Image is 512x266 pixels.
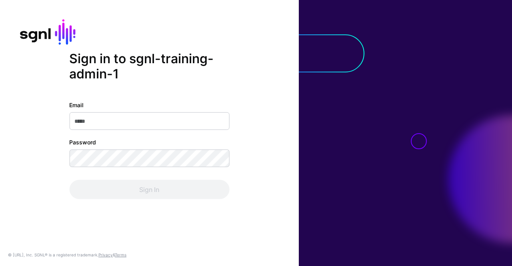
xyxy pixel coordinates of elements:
h2: Sign in to sgnl-training-admin-1 [69,51,229,82]
a: Terms [115,252,126,257]
label: Email [69,101,84,109]
div: © [URL], Inc. SGNL® is a registered trademark. & [8,252,126,258]
label: Password [69,138,96,146]
a: Privacy [98,252,113,257]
